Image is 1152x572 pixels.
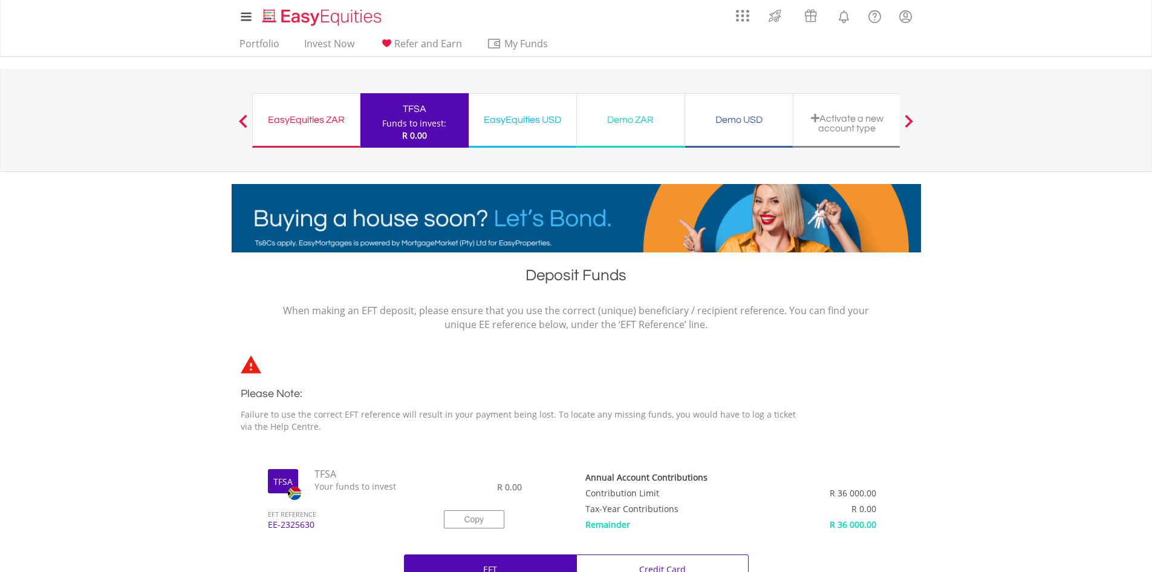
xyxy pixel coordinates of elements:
[497,481,522,493] span: R 0.00
[305,481,426,493] span: Your funds to invest
[859,3,890,27] a: FAQ's and Support
[235,38,284,56] a: Portfolio
[584,111,677,128] div: Demo ZAR
[402,130,427,141] span: R 0.00
[728,3,757,22] a: AppsGrid
[830,519,876,530] span: R 36 000.00
[692,111,786,128] div: Demo USD
[851,503,876,514] span: R 0.00
[765,6,785,25] img: thrive-v2.svg
[382,117,446,130] div: Funds to invest:
[305,467,426,481] span: TFSA
[283,304,870,332] p: When making an EFT deposit, please ensure that you use the correct (unique) beneficiary / recipie...
[241,355,261,373] img: statements-icon-error-satrix.svg
[476,111,569,128] div: EasyEquities USD
[585,467,770,483] th: Contributions are made up of deposits and transfers for the tax year
[258,3,386,27] a: Home page
[890,3,921,30] a: My Profile
[828,3,859,27] a: Notifications
[585,499,770,514] td: Tax-Year Contributions
[736,9,749,22] img: grid-menu-icon.svg
[241,386,809,403] h3: Please Note:
[801,113,894,133] div: Activate a new account type
[793,3,828,25] a: Vouchers
[444,510,504,528] button: Copy
[232,265,921,292] h1: Deposit Funds
[368,100,461,117] div: TFSA
[259,519,426,542] span: EE-2325630
[260,111,353,128] div: EasyEquities ZAR
[585,483,770,499] td: Contribution Limit
[241,409,809,433] p: Failure to use the correct EFT reference will result in your payment being lost. To locate any mi...
[394,37,462,50] span: Refer and Earn
[259,493,426,519] span: EFT REFERENCE
[232,184,921,252] img: EasyMortage Promotion Banner
[260,7,386,27] img: EasyEquities_Logo.png
[801,6,821,25] img: vouchers-v2.svg
[299,38,359,56] a: Invest Now
[273,476,293,488] label: TFSA
[374,38,467,56] a: Refer and Earn
[487,36,566,51] span: My Funds
[585,514,770,530] td: Remainder
[830,487,876,499] span: R 36 000.00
